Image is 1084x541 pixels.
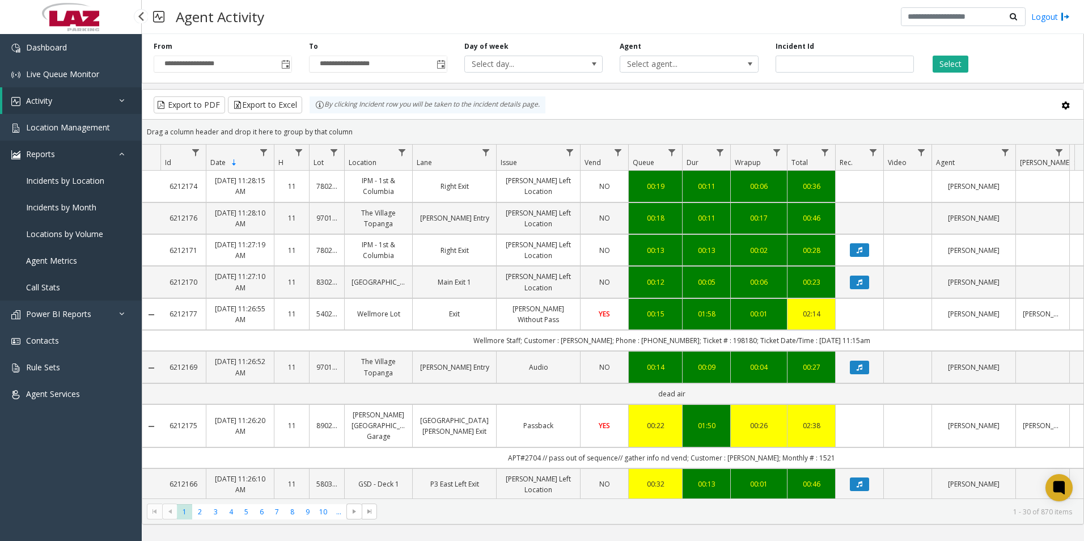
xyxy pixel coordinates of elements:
a: Queue Filter Menu [664,145,680,160]
a: 02:38 [794,420,828,431]
a: [PERSON_NAME] Entry [420,213,489,223]
a: [PERSON_NAME] Left Location [503,239,573,261]
div: 00:06 [738,181,780,192]
span: Page 4 [223,504,239,519]
span: Issue [501,158,517,167]
span: YES [599,309,610,319]
span: NO [599,181,610,191]
span: Page 1 [177,504,192,519]
a: H Filter Menu [291,145,307,160]
a: 00:27 [794,362,828,373]
span: Location Management [26,122,110,133]
span: Rule Sets [26,362,60,373]
a: 780264 [316,245,337,256]
a: P3 East Left Exit [420,479,489,489]
div: 00:04 [738,362,780,373]
a: Collapse Details [142,422,160,431]
span: Page 7 [269,504,285,519]
a: 00:22 [636,420,675,431]
a: [DATE] 11:27:19 AM [213,239,267,261]
a: [DATE] 11:26:55 AM [213,303,267,325]
a: Right Exit [420,245,489,256]
span: Go to the last page [365,507,374,516]
div: 00:46 [794,479,828,489]
span: Sortable [230,158,239,167]
img: 'icon' [11,364,20,373]
a: 00:46 [794,213,828,223]
div: 00:36 [794,181,828,192]
a: IPM - 1st & Columbia [352,239,405,261]
a: [PERSON_NAME] [939,213,1009,223]
h3: Agent Activity [170,3,270,31]
a: NO [587,362,621,373]
a: 11 [281,213,302,223]
div: 00:05 [689,277,723,288]
a: [PERSON_NAME] Left Location [503,208,573,229]
div: 00:01 [738,308,780,319]
a: [PERSON_NAME] [1023,308,1062,319]
a: [DATE] 11:28:15 AM [213,175,267,197]
a: Video Filter Menu [914,145,929,160]
a: NO [587,245,621,256]
a: 580331 [316,479,337,489]
a: Collapse Details [142,310,160,319]
div: Data table [142,145,1083,498]
span: Go to the next page [350,507,359,516]
a: [DATE] 11:26:20 AM [213,415,267,437]
a: NO [587,277,621,288]
a: 540222 [316,308,337,319]
a: Wrapup Filter Menu [769,145,785,160]
a: [PERSON_NAME] [939,308,1009,319]
span: Go to the next page [346,504,362,519]
a: [DATE] 11:26:52 AM [213,356,267,378]
button: Export to Excel [228,96,302,113]
button: Select [933,56,968,73]
span: Location [349,158,376,167]
span: Dashboard [26,42,67,53]
a: [DATE] 11:27:10 AM [213,271,267,293]
a: 00:11 [689,213,723,223]
span: Id [165,158,171,167]
a: 970166 [316,213,337,223]
span: Agent Services [26,388,80,399]
img: logout [1061,11,1070,23]
div: 00:12 [636,277,675,288]
a: Dur Filter Menu [713,145,728,160]
a: Vend Filter Menu [611,145,626,160]
a: Issue Filter Menu [562,145,578,160]
a: 00:17 [738,213,780,223]
a: [PERSON_NAME] Left Location [503,175,573,197]
span: Page 3 [208,504,223,519]
span: Rec. [840,158,853,167]
span: Total [791,158,808,167]
span: Lane [417,158,432,167]
a: 02:14 [794,308,828,319]
a: 00:15 [636,308,675,319]
span: Dur [687,158,698,167]
a: 00:13 [636,245,675,256]
img: 'icon' [11,97,20,106]
span: [PERSON_NAME] [1020,158,1072,167]
a: 6212171 [167,245,199,256]
span: Queue [633,158,654,167]
a: Wellmore Lot [352,308,405,319]
a: [PERSON_NAME] Left Location [503,474,573,495]
a: 00:23 [794,277,828,288]
a: YES [587,420,621,431]
div: 00:09 [689,362,723,373]
span: Page 8 [285,504,300,519]
span: Live Queue Monitor [26,69,99,79]
a: [PERSON_NAME] [939,479,1009,489]
a: Id Filter Menu [188,145,204,160]
div: 00:32 [636,479,675,489]
a: 00:13 [689,245,723,256]
span: Reports [26,149,55,159]
a: 11 [281,362,302,373]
